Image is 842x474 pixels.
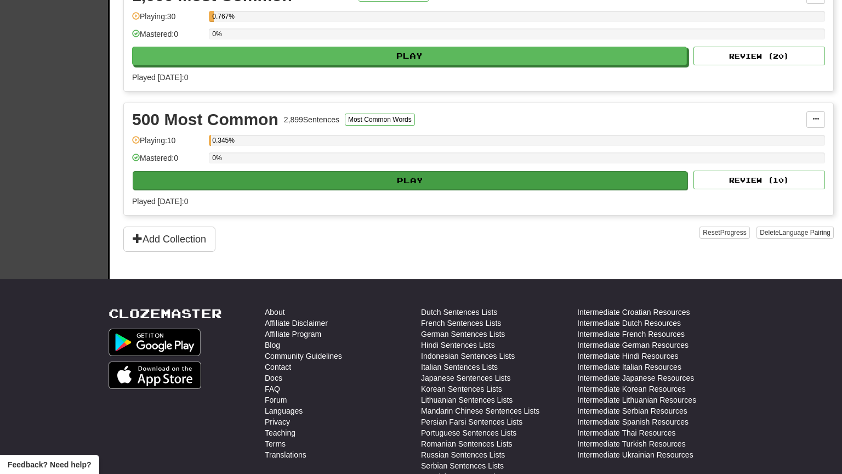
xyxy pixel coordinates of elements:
a: Intermediate French Resources [577,329,685,340]
a: FAQ [265,383,280,394]
a: Dutch Sentences Lists [421,307,497,318]
a: Lithuanian Sentences Lists [421,394,513,405]
a: Intermediate Lithuanian Resources [577,394,696,405]
a: Intermediate Turkish Resources [577,438,686,449]
button: ResetProgress [699,227,749,239]
a: German Sentences Lists [421,329,505,340]
a: Privacy [265,416,290,427]
a: Blog [265,340,280,351]
a: Intermediate Spanish Resources [577,416,689,427]
a: Forum [265,394,287,405]
a: About [265,307,285,318]
a: Affiliate Program [265,329,321,340]
span: Played [DATE]: 0 [132,197,188,206]
a: Community Guidelines [265,351,342,362]
a: Intermediate Dutch Resources [577,318,681,329]
a: Portuguese Sentences Lists [421,427,516,438]
a: Italian Sentences Lists [421,362,498,373]
a: Intermediate Italian Resources [577,362,681,373]
div: Mastered: 0 [132,153,203,171]
a: Languages [265,405,303,416]
a: Docs [265,373,282,383]
span: Open feedback widget [8,459,91,470]
span: Language Pairing [779,229,830,236]
a: Japanese Sentences Lists [421,373,510,383]
a: Intermediate Croatian Resources [577,307,690,318]
a: Intermediate Thai Resources [577,427,676,438]
a: Teaching [265,427,295,438]
span: Played [DATE]: 0 [132,73,188,82]
button: Add Collection [123,227,215,252]
a: Intermediate Korean Resources [577,383,686,394]
a: Terms [265,438,286,449]
button: Review (10) [693,171,825,189]
div: Playing: 30 [132,11,203,29]
a: Serbian Sentences Lists [421,460,504,471]
a: Russian Sentences Lists [421,449,505,460]
a: Romanian Sentences Lists [421,438,513,449]
button: Review (20) [693,47,825,65]
button: DeleteLanguage Pairing [756,227,834,239]
a: Intermediate Ukrainian Resources [577,449,693,460]
a: Intermediate Hindi Resources [577,351,678,362]
a: Persian Farsi Sentences Lists [421,416,522,427]
a: Translations [265,449,306,460]
div: 2,899 Sentences [284,114,339,125]
a: French Sentences Lists [421,318,501,329]
a: Mandarin Chinese Sentences Lists [421,405,539,416]
a: Clozemaster [109,307,222,320]
button: Play [132,47,687,65]
span: Progress [720,229,747,236]
button: Most Common Words [345,114,415,126]
div: 0.767% [212,11,213,22]
a: Intermediate German Resources [577,340,689,351]
a: Affiliate Disclaimer [265,318,328,329]
img: Get it on Google Play [109,329,201,356]
a: Contact [265,362,291,373]
div: Mastered: 0 [132,29,203,47]
button: Play [133,171,687,190]
img: Get it on App Store [109,362,201,389]
div: 500 Most Common [132,111,278,128]
a: Intermediate Japanese Resources [577,373,694,383]
div: Playing: 10 [132,135,203,153]
a: Indonesian Sentences Lists [421,351,515,362]
a: Intermediate Serbian Resources [577,405,687,416]
a: Hindi Sentences Lists [421,340,495,351]
a: Korean Sentences Lists [421,383,502,394]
